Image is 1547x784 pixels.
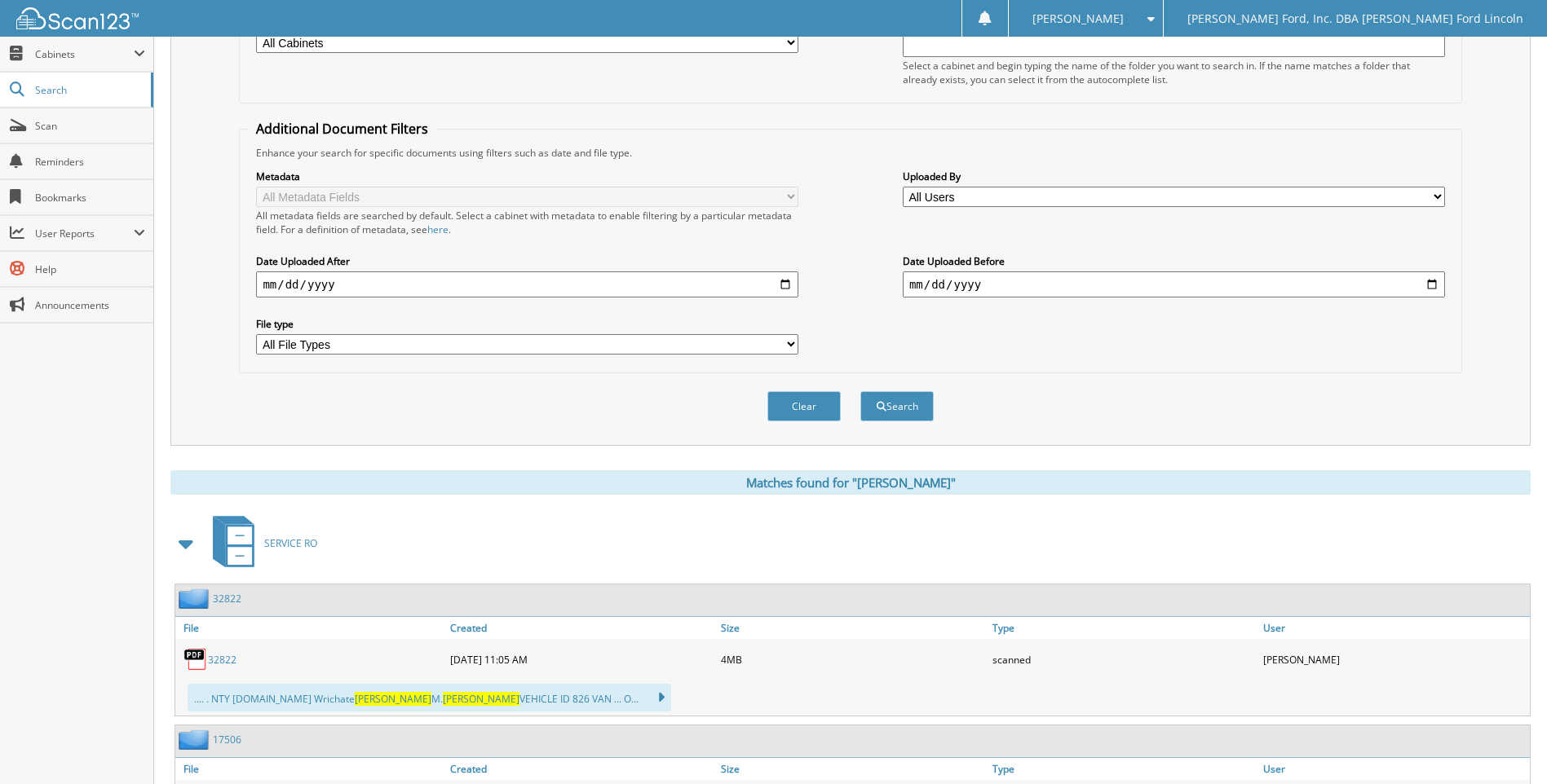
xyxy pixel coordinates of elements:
button: Clear [767,391,841,421]
div: All metadata fields are searched by default. Select a cabinet with metadata to enable filtering b... [256,209,798,236]
span: Reminders [35,155,145,169]
span: [PERSON_NAME] [1032,14,1124,24]
label: Metadata [256,170,798,183]
a: Type [988,758,1259,780]
div: Matches found for "[PERSON_NAME]" [170,470,1531,495]
a: User [1259,617,1530,639]
div: 4MB [717,643,988,676]
span: User Reports [35,227,134,240]
a: Size [717,617,988,639]
span: [PERSON_NAME] Ford, Inc. DBA [PERSON_NAME] Ford Lincoln [1187,14,1523,24]
div: [PERSON_NAME] [1259,643,1530,676]
input: start [256,271,798,297]
a: SERVICE RO [203,511,317,575]
img: scan123-logo-white.svg [16,7,139,29]
a: 32822 [213,592,241,606]
a: 17506 [213,733,241,747]
label: File type [256,317,798,331]
span: Help [35,262,145,276]
img: folder2.png [179,729,213,750]
a: File [175,617,446,639]
div: .... . NTY [DOMAIN_NAME] Wrichate M. VEHICLE ID 826 VAN ... O... [188,684,671,711]
iframe: Chat Widget [1465,706,1547,784]
input: end [903,271,1445,297]
span: Announcements [35,298,145,312]
span: [PERSON_NAME] [443,692,519,706]
a: Created [446,617,717,639]
a: User [1259,758,1530,780]
button: Search [860,391,934,421]
span: [PERSON_NAME] [355,692,431,706]
div: Select a cabinet and begin typing the name of the folder you want to search in. If the name match... [903,59,1445,86]
div: scanned [988,643,1259,676]
label: Date Uploaded Before [903,254,1445,268]
span: Bookmarks [35,191,145,205]
legend: Additional Document Filters [248,120,436,138]
a: Created [446,758,717,780]
a: Size [717,758,988,780]
a: 32822 [208,653,236,667]
span: Scan [35,119,145,133]
label: Uploaded By [903,170,1445,183]
span: Cabinets [35,47,134,61]
a: here [427,222,449,236]
img: PDF.png [183,647,208,672]
a: File [175,758,446,780]
div: Enhance your search for specific documents using filters such as date and file type. [248,146,1452,160]
div: [DATE] 11:05 AM [446,643,717,676]
img: folder2.png [179,588,213,609]
span: SERVICE RO [264,536,317,550]
a: Type [988,617,1259,639]
span: Search [35,83,143,97]
label: Date Uploaded After [256,254,798,268]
